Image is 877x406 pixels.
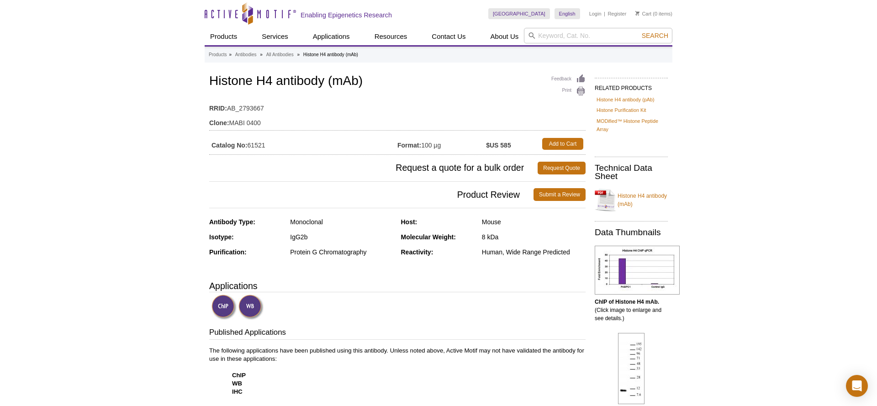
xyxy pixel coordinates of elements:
[401,233,456,241] strong: Molecular Weight:
[211,141,248,149] strong: Catalog No:
[301,11,392,19] h2: Enabling Epigenetics Research
[397,136,486,152] td: 100 µg
[209,113,586,128] td: MABI 0400
[401,218,417,226] strong: Host:
[846,375,868,397] div: Open Intercom Messenger
[238,295,264,320] img: Western Blot Validated
[486,141,511,149] strong: $US 585
[260,52,263,57] li: »
[635,8,672,19] li: (0 items)
[426,28,471,45] a: Contact Us
[232,380,242,387] strong: WB
[538,162,586,174] a: Request Quote
[209,74,586,90] h1: Histone H4 antibody (mAb)
[635,11,651,17] a: Cart
[209,136,397,152] td: 61521
[642,32,668,39] span: Search
[608,11,626,17] a: Register
[229,52,232,57] li: »
[401,248,433,256] strong: Reactivity:
[597,95,655,104] a: Histone H4 antibody (pAb)
[297,52,300,57] li: »
[232,388,243,395] strong: IHC
[290,218,394,226] div: Monoclonal
[595,164,668,180] h2: Technical Data Sheet
[551,74,586,84] a: Feedback
[639,32,671,40] button: Search
[551,86,586,96] a: Print
[209,188,534,201] span: Product Review
[595,298,668,322] p: (Click image to enlarge and see details.)
[555,8,580,19] a: English
[482,233,586,241] div: 8 kDa
[209,162,538,174] span: Request a quote for a bulk order
[205,28,243,45] a: Products
[597,106,646,114] a: Histone Purification Kit
[618,333,645,404] img: Histone H4 antibody (mAb) tested by Western blot.
[266,51,294,59] a: All Antibodies
[303,52,358,57] li: Histone H4 antibody (mAb)
[232,372,246,379] strong: ChIP
[307,28,355,45] a: Applications
[589,11,602,17] a: Login
[256,28,294,45] a: Services
[595,78,668,94] h2: RELATED PRODUCTS
[482,218,586,226] div: Mouse
[604,8,605,19] li: |
[597,117,666,133] a: MODified™ Histone Peptide Array
[209,51,227,59] a: Products
[290,233,394,241] div: IgG2b
[488,8,550,19] a: [GEOGRAPHIC_DATA]
[211,295,237,320] img: ChIP Validated
[482,248,586,256] div: Human, Wide Range Predicted
[290,248,394,256] div: Protein G Chromatography
[209,119,229,127] strong: Clone:
[369,28,413,45] a: Resources
[209,279,586,293] h3: Applications
[595,228,668,237] h2: Data Thumbnails
[524,28,672,43] input: Keyword, Cat. No.
[235,51,257,59] a: Antibodies
[635,11,639,16] img: Your Cart
[209,99,586,113] td: AB_2793667
[209,327,586,340] h3: Published Applications
[209,248,247,256] strong: Purification:
[595,299,659,305] b: ChIP of Histone H4 mAb.
[485,28,524,45] a: About Us
[542,138,583,150] a: Add to Cart
[209,233,234,241] strong: Isotype:
[397,141,421,149] strong: Format:
[209,104,227,112] strong: RRID:
[595,246,680,295] img: Histone H4 antibody (mAb) tested by ChIP.
[209,218,255,226] strong: Antibody Type:
[534,188,586,201] a: Submit a Review
[595,186,668,214] a: Histone H4 antibody (mAb)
